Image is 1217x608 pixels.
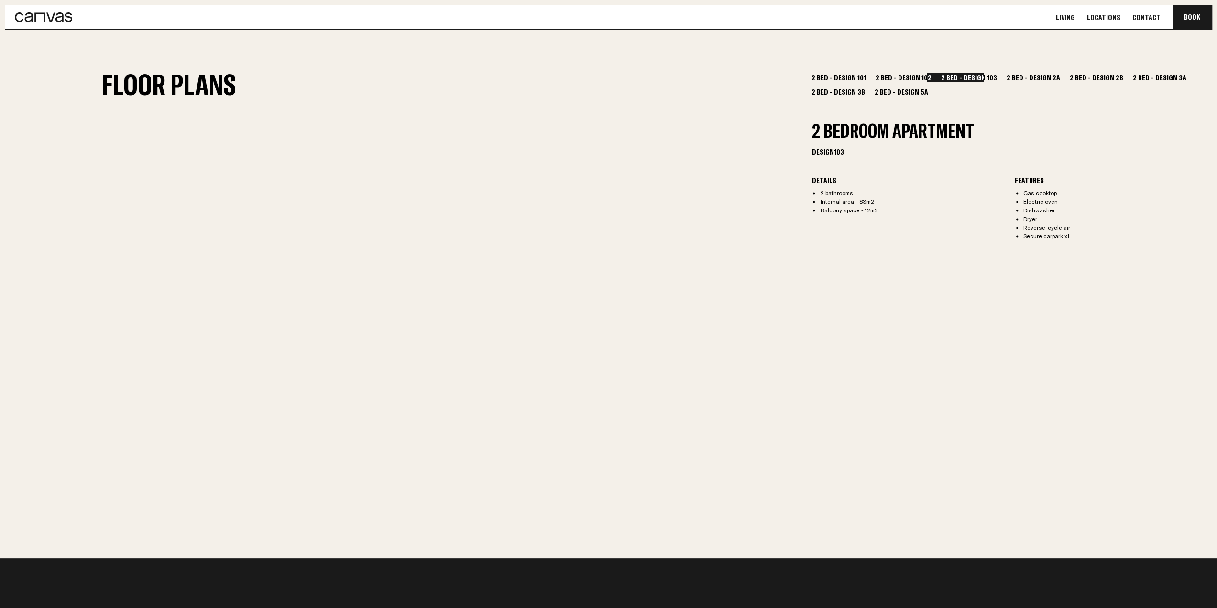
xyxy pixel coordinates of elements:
h2: Floor Plans [101,73,710,136]
li: Internal area - 83m2 [820,198,1014,206]
li: Reverse-cycle air [1023,223,1217,232]
li: Dishwasher [1023,206,1217,215]
button: 2 Bed - Design 3A [1130,73,1189,82]
li: Balcony space - 12m2 [820,206,1014,215]
h2: 2 Bedroom Apartment [811,122,1217,140]
button: 2 Bed - Design 2B [1067,73,1126,82]
a: Locations [1084,12,1123,22]
a: Living [1053,12,1078,22]
li: Electric oven [1023,198,1217,206]
a: Contact [1129,12,1163,22]
button: 2 Bed - Design 2A [1004,73,1063,82]
div: Features [1014,177,1217,184]
button: 2 Bed - Design 102 [873,73,934,82]
button: 2 Bed - Design 5A [872,87,931,97]
div: Design 103 [811,148,1217,155]
button: Book [1173,5,1212,29]
li: Gas cooktop [1023,189,1217,198]
button: 2 Bed - Design 3B [809,87,867,97]
div: Details [811,177,1014,184]
li: Secure carpark x1 [1023,232,1217,241]
button: 2 Bed - Design 103 [939,73,999,82]
li: 2 bathrooms [820,189,1014,198]
li: Dryer [1023,215,1217,223]
button: 2 Bed - Design 101 [809,73,868,82]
